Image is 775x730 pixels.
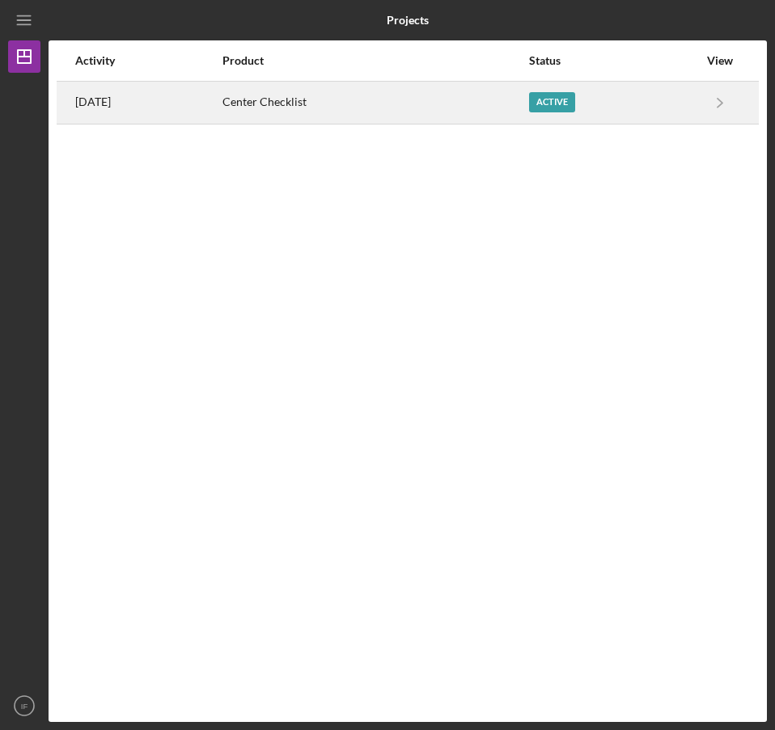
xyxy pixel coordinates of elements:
[222,82,527,123] div: Center Checklist
[387,14,429,27] b: Projects
[21,702,28,711] text: IF
[700,54,740,67] div: View
[8,690,40,722] button: IF
[529,54,698,67] div: Status
[222,54,527,67] div: Product
[75,95,111,108] time: 2025-08-08 17:41
[529,92,575,112] div: Active
[75,54,221,67] div: Activity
